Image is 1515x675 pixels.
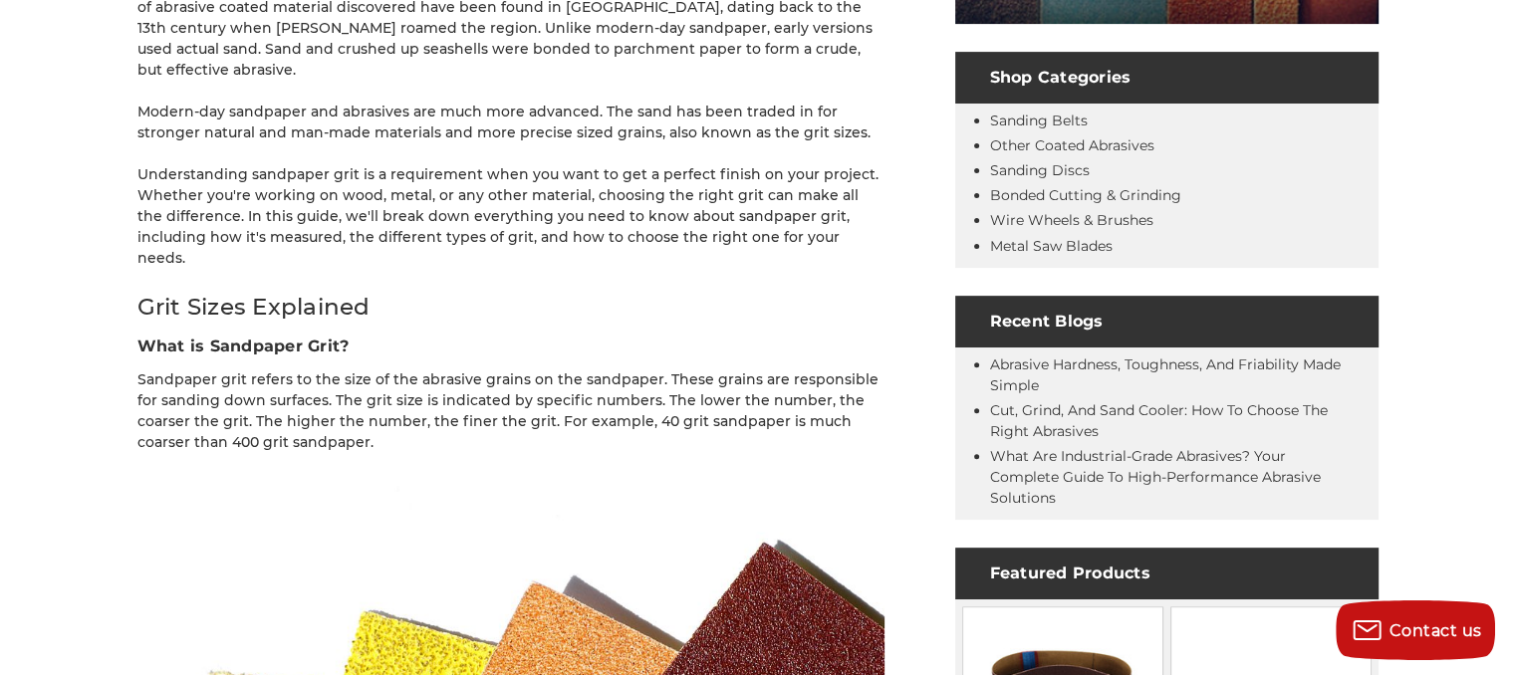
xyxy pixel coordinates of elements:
[990,161,1090,179] a: Sanding Discs
[990,355,1341,394] a: Abrasive Hardness, Toughness, and Friability Made Simple
[955,548,1379,599] h4: Featured Products
[990,401,1328,440] a: Cut, Grind, and Sand Cooler: How to Choose the Right Abrasives
[1336,600,1495,660] button: Contact us
[137,290,884,325] h2: Grit Sizes Explained
[137,335,884,358] h3: What is Sandpaper Grit?
[955,52,1379,104] h4: Shop Categories
[137,164,884,269] p: Understanding sandpaper grit is a requirement when you want to get a perfect finish on your proje...
[990,447,1321,507] a: What Are Industrial-Grade Abrasives? Your Complete Guide to High-Performance Abrasive Solutions
[1389,621,1482,640] span: Contact us
[137,102,884,143] p: Modern-day sandpaper and abrasives are much more advanced. The sand has been traded in for strong...
[990,112,1088,129] a: Sanding Belts
[990,237,1113,255] a: Metal Saw Blades
[990,186,1181,204] a: Bonded Cutting & Grinding
[137,369,884,453] p: Sandpaper grit refers to the size of the abrasive grains on the sandpaper. These grains are respo...
[955,296,1379,347] h4: Recent Blogs
[990,211,1153,229] a: Wire Wheels & Brushes
[990,136,1154,154] a: Other Coated Abrasives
